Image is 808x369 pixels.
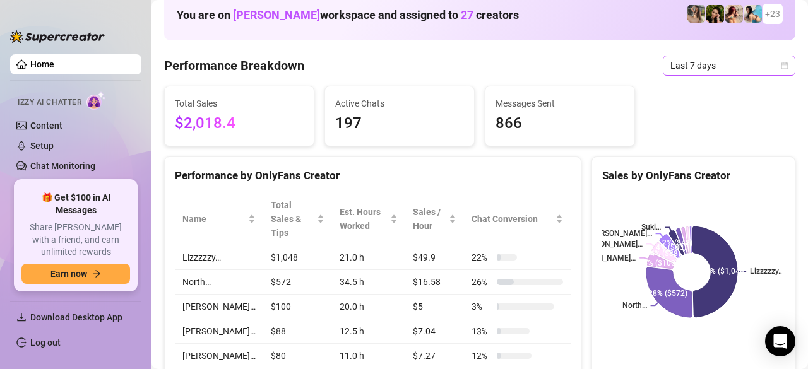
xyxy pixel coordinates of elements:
[263,193,332,245] th: Total Sales & Tips
[177,8,519,22] h1: You are on workspace and assigned to creators
[472,300,492,313] span: 3 %
[263,295,332,319] td: $100
[472,349,492,363] span: 12 %
[21,221,130,259] span: Share [PERSON_NAME] with a friend, and earn unlimited rewards
[263,245,332,270] td: $1,048
[175,97,304,110] span: Total Sales
[405,270,464,295] td: $16.58
[271,198,314,240] span: Total Sales & Tips
[573,254,636,262] text: [PERSON_NAME]…
[263,270,332,295] td: $572
[175,112,304,136] span: $2,018.4
[472,212,553,226] span: Chat Conversion
[21,192,130,216] span: 🎁 Get $100 in AI Messages
[405,344,464,368] td: $7.27
[30,161,95,171] a: Chat Monitoring
[781,62,788,69] span: calendar
[622,301,647,310] text: North…
[725,5,743,23] img: North (@northnattfree)
[332,295,405,319] td: 20.0 h
[335,97,464,110] span: Active Chats
[332,344,405,368] td: 11.0 h
[175,270,263,295] td: North…
[642,223,662,232] text: Suki…
[16,312,27,322] span: download
[405,193,464,245] th: Sales / Hour
[496,112,624,136] span: 866
[765,7,780,21] span: + 23
[496,97,624,110] span: Messages Sent
[30,59,54,69] a: Home
[744,5,762,23] img: North (@northnattvip)
[175,193,263,245] th: Name
[472,324,492,338] span: 13 %
[18,97,81,108] span: Izzy AI Chatter
[50,269,87,279] span: Earn now
[472,250,492,264] span: 22 %
[751,267,784,276] text: Lizzzzzy…
[413,205,446,233] span: Sales / Hour
[175,344,263,368] td: [PERSON_NAME]…
[30,312,122,322] span: Download Desktop App
[405,295,464,319] td: $5
[706,5,724,23] img: playfuldimples (@playfuldimples)
[340,205,388,233] div: Est. Hours Worked
[233,8,320,21] span: [PERSON_NAME]
[332,319,405,344] td: 12.5 h
[21,264,130,284] button: Earn nowarrow-right
[579,240,643,249] text: [PERSON_NAME]…
[332,245,405,270] td: 21.0 h
[405,245,464,270] td: $49.9
[263,344,332,368] td: $80
[86,91,106,110] img: AI Chatter
[182,212,246,226] span: Name
[589,229,652,238] text: [PERSON_NAME]…
[602,167,785,184] div: Sales by OnlyFans Creator
[164,57,304,74] h4: Performance Breakdown
[687,5,705,23] img: emilylou (@emilyylouu)
[30,337,61,348] a: Log out
[175,167,571,184] div: Performance by OnlyFans Creator
[263,319,332,344] td: $88
[175,319,263,344] td: [PERSON_NAME]…
[670,56,788,75] span: Last 7 days
[472,275,492,289] span: 26 %
[332,270,405,295] td: 34.5 h
[10,30,105,43] img: logo-BBDzfeDw.svg
[405,319,464,344] td: $7.04
[92,269,101,278] span: arrow-right
[765,326,795,356] div: Open Intercom Messenger
[335,112,464,136] span: 197
[30,141,54,151] a: Setup
[461,8,473,21] span: 27
[464,193,571,245] th: Chat Conversion
[175,245,263,270] td: Lizzzzzy…
[30,120,62,131] a: Content
[175,295,263,319] td: [PERSON_NAME]…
